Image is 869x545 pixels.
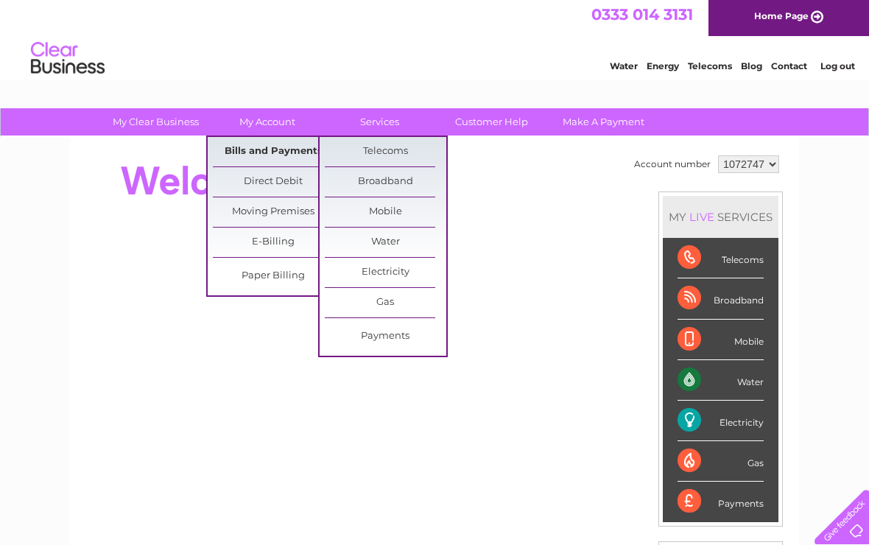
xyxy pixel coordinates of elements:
[325,228,446,257] a: Water
[213,197,334,227] a: Moving Premises
[95,108,217,136] a: My Clear Business
[647,63,679,74] a: Energy
[630,152,714,177] td: Account number
[678,482,764,521] div: Payments
[325,137,446,166] a: Telecoms
[325,197,446,227] a: Mobile
[207,108,328,136] a: My Account
[325,322,446,351] a: Payments
[688,63,732,74] a: Telecoms
[771,63,807,74] a: Contact
[213,167,334,197] a: Direct Debit
[213,228,334,257] a: E-Billing
[678,238,764,278] div: Telecoms
[686,210,717,224] div: LIVE
[591,7,693,26] a: 0333 014 3131
[325,258,446,287] a: Electricity
[678,441,764,482] div: Gas
[678,360,764,401] div: Water
[325,288,446,317] a: Gas
[678,401,764,441] div: Electricity
[30,38,105,83] img: logo.png
[325,167,446,197] a: Broadband
[678,320,764,360] div: Mobile
[820,63,855,74] a: Log out
[741,63,762,74] a: Blog
[543,108,664,136] a: Make A Payment
[678,278,764,319] div: Broadband
[431,108,552,136] a: Customer Help
[213,137,334,166] a: Bills and Payments
[663,196,778,238] div: MY SERVICES
[88,8,784,71] div: Clear Business is a trading name of Verastar Limited (registered in [GEOGRAPHIC_DATA] No. 3667643...
[213,261,334,291] a: Paper Billing
[319,108,440,136] a: Services
[610,63,638,74] a: Water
